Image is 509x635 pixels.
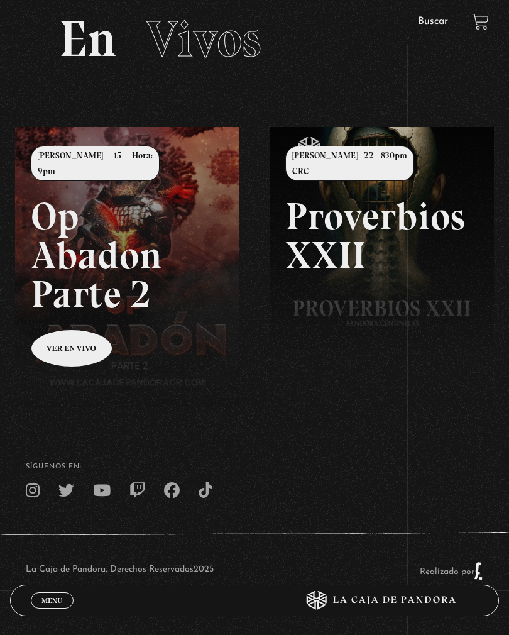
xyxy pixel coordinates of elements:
[420,567,484,577] a: Realizado por
[26,561,214,580] p: La Caja de Pandora, Derechos Reservados 2025
[472,13,489,30] a: View your shopping cart
[146,9,261,69] span: Vivos
[41,597,62,604] span: Menu
[26,463,484,470] h4: SÍguenos en:
[418,16,448,26] a: Buscar
[59,14,450,64] h2: En
[37,607,67,616] span: Cerrar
